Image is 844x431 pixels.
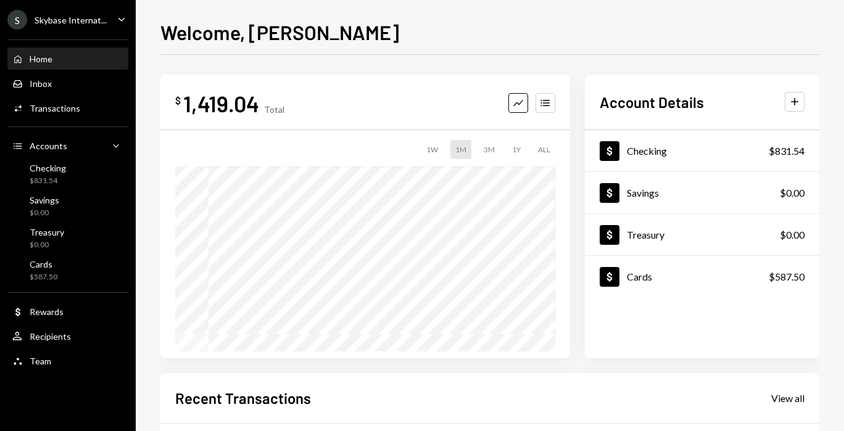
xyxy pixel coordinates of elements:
div: View all [771,392,805,404]
div: Transactions [30,103,80,113]
div: Cards [627,271,652,282]
div: Savings [627,187,659,199]
div: Rewards [30,306,64,317]
div: 1M [450,140,471,159]
a: Cards$587.50 [585,256,819,297]
a: Checking$831.54 [7,159,128,189]
div: $0.00 [780,186,805,200]
div: Home [30,54,52,64]
a: Recipients [7,325,128,347]
div: Recipients [30,331,71,342]
div: S [7,10,27,30]
a: Rewards [7,300,128,322]
div: $587.50 [30,272,57,282]
div: Checking [627,145,667,157]
div: Checking [30,163,66,173]
div: ALL [533,140,555,159]
a: Savings$0.00 [585,172,819,213]
a: View all [771,391,805,404]
a: Checking$831.54 [585,130,819,171]
div: Team [30,356,51,366]
a: Team [7,350,128,372]
h2: Account Details [600,92,704,112]
div: Inbox [30,78,52,89]
a: Cards$587.50 [7,255,128,285]
div: $587.50 [769,269,805,284]
div: $0.00 [30,240,64,250]
a: Savings$0.00 [7,191,128,221]
h1: Welcome, [PERSON_NAME] [160,20,399,44]
div: Cards [30,259,57,269]
div: 1W [421,140,443,159]
div: Accounts [30,141,67,151]
div: Savings [30,195,59,205]
a: Treasury$0.00 [7,223,128,253]
a: Transactions [7,97,128,119]
div: Treasury [627,229,664,240]
div: Total [264,104,284,115]
div: 3M [479,140,500,159]
div: 1Y [507,140,526,159]
a: Home [7,47,128,70]
div: $ [175,94,181,107]
div: $831.54 [769,144,805,158]
div: Treasury [30,227,64,237]
a: Inbox [7,72,128,94]
a: Treasury$0.00 [585,214,819,255]
div: $831.54 [30,176,66,186]
div: $0.00 [780,228,805,242]
h2: Recent Transactions [175,388,311,408]
div: 1,419.04 [183,89,259,117]
div: Skybase Internat... [35,15,107,25]
a: Accounts [7,134,128,157]
div: $0.00 [30,208,59,218]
